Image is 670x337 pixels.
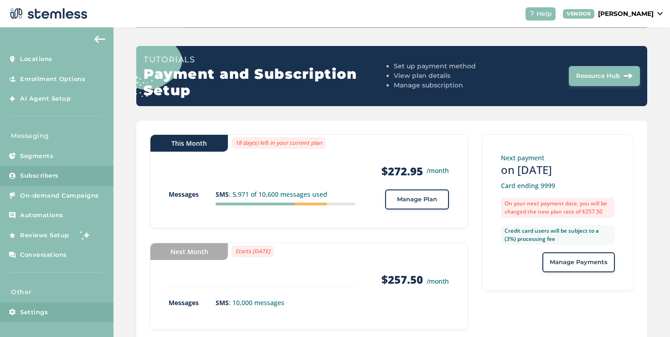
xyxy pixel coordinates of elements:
[150,135,228,152] div: This Month
[563,9,594,19] div: VENDOR
[216,298,229,307] strong: SMS
[20,94,71,103] span: AI Agent Setup
[657,12,663,15] img: icon_down-arrow-small-66adaf34.svg
[385,189,449,209] button: Manage Plan
[598,9,654,19] p: [PERSON_NAME]
[394,71,515,81] li: View plan details
[381,272,423,287] strong: $257.50
[550,258,608,267] span: Manage Payments
[536,9,552,19] span: Help
[427,166,449,175] small: /month
[397,195,437,204] span: Manage Plan
[501,163,615,177] h3: on [DATE]
[150,243,228,260] div: Next Month
[94,36,105,43] img: icon-arrow-back-accent-c549486e.svg
[569,66,640,86] button: Resource Hub
[144,66,390,99] h2: Payment and Subscription Setup
[7,5,88,23] img: logo-dark-0685b13c.svg
[169,298,215,307] p: Messages
[624,293,670,337] iframe: Chat Widget
[501,181,615,190] p: Card ending 9999
[20,231,69,240] span: Reviews Setup
[20,171,59,180] span: Subscribers
[394,81,515,90] li: Manage subscription
[216,190,229,199] strong: SMS
[76,226,94,244] img: glitter-stars-b7820f95.gif
[216,189,356,199] p: : 5,971 of 10,600 messages used
[232,245,274,257] label: Starts [DATE]
[501,153,615,163] p: Next payment
[20,191,99,200] span: On-demand Campaigns
[216,298,356,307] p: : 10,000 messages
[529,11,535,16] img: icon-help-white-03924b79.svg
[20,250,67,260] span: Conversations
[501,225,615,245] label: Credit card users will be subject to a (3%) processing fee
[542,252,615,272] button: Manage Payments
[427,277,449,286] small: /month
[576,71,620,81] span: Resource Hub
[20,211,63,220] span: Automations
[20,55,52,64] span: Locations
[501,198,615,218] label: On your next payment date, you will be charged the new plan rate of $257.50
[20,152,53,161] span: Segments
[169,189,215,199] p: Messages
[20,308,48,317] span: Settings
[20,75,85,84] span: Enrollment Options
[232,137,326,149] label: 18 day(s) left in your current plan
[144,53,390,66] h3: Tutorials
[381,164,423,179] strong: $272.95
[394,61,515,71] li: Set up payment method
